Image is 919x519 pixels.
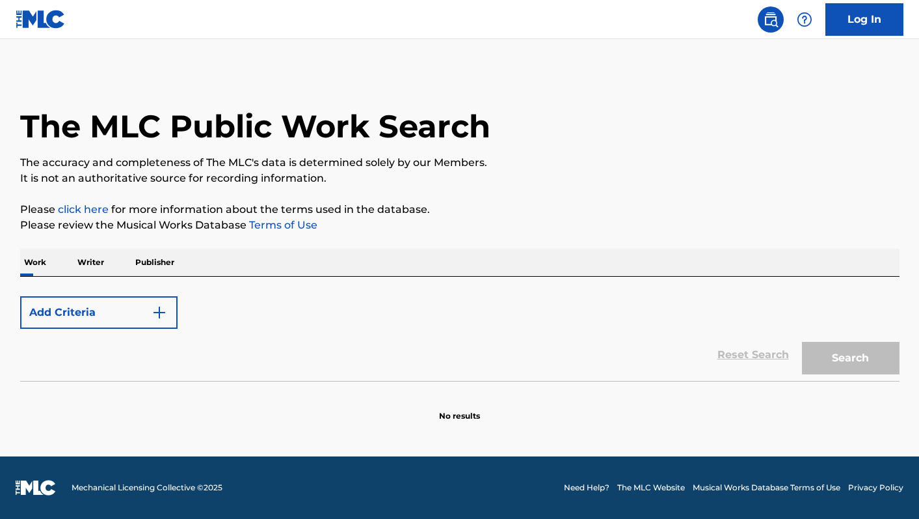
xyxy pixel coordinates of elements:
[792,7,818,33] div: Help
[825,3,903,36] a: Log In
[763,12,779,27] img: search
[20,171,899,186] p: It is not an authoritative source for recording information.
[152,305,167,320] img: 9d2ae6d4665cec9f34b9.svg
[16,10,66,29] img: MLC Logo
[16,480,56,496] img: logo
[617,482,685,494] a: The MLC Website
[131,249,178,276] p: Publisher
[73,249,108,276] p: Writer
[20,155,899,171] p: The accuracy and completeness of The MLC's data is determined solely by our Members.
[848,482,903,494] a: Privacy Policy
[20,107,490,146] h1: The MLC Public Work Search
[20,202,899,217] p: Please for more information about the terms used in the database.
[439,395,480,422] p: No results
[797,12,812,27] img: help
[758,7,784,33] a: Public Search
[20,249,50,276] p: Work
[72,482,222,494] span: Mechanical Licensing Collective © 2025
[58,203,109,216] a: click here
[20,290,899,381] form: Search Form
[246,219,317,231] a: Terms of Use
[20,296,178,329] button: Add Criteria
[564,482,609,494] a: Need Help?
[693,482,840,494] a: Musical Works Database Terms of Use
[20,217,899,233] p: Please review the Musical Works Database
